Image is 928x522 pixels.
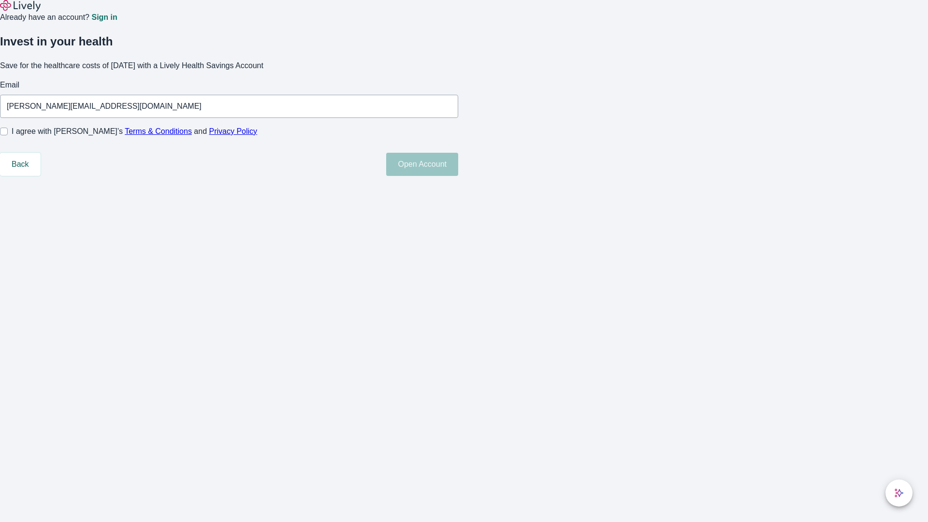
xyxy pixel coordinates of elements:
[209,127,258,135] a: Privacy Policy
[894,488,904,498] svg: Lively AI Assistant
[125,127,192,135] a: Terms & Conditions
[12,126,257,137] span: I agree with [PERSON_NAME]’s and
[91,14,117,21] a: Sign in
[885,479,913,507] button: chat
